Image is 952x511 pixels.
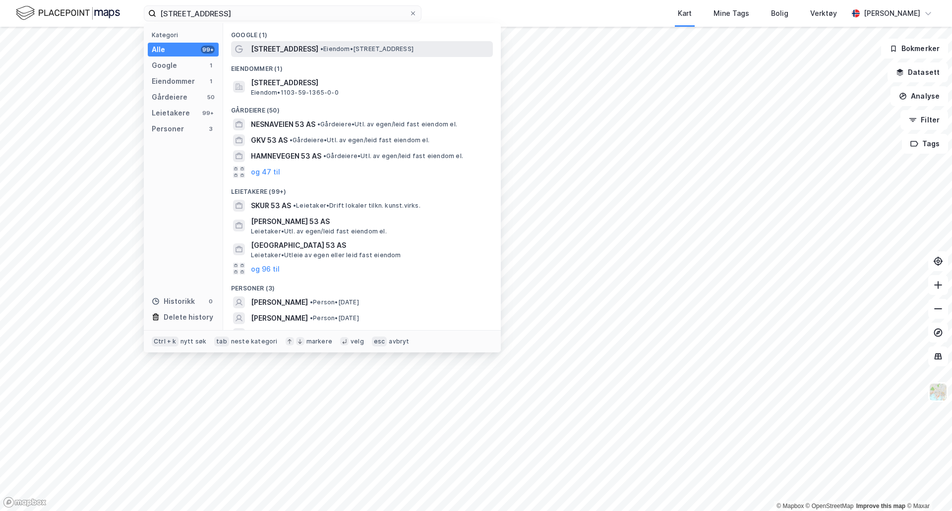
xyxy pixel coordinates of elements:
[152,295,195,307] div: Historikk
[207,297,215,305] div: 0
[881,39,948,58] button: Bokmerker
[152,337,178,346] div: Ctrl + k
[214,337,229,346] div: tab
[152,75,195,87] div: Eiendommer
[317,120,320,128] span: •
[776,503,804,510] a: Mapbox
[891,86,948,106] button: Analyse
[310,314,313,322] span: •
[156,6,409,21] input: Søk på adresse, matrikkel, gårdeiere, leietakere eller personer
[771,7,788,19] div: Bolig
[323,152,463,160] span: Gårdeiere • Utl. av egen/leid fast eiendom el.
[389,338,409,345] div: avbryt
[201,46,215,54] div: 99+
[290,136,293,144] span: •
[856,503,905,510] a: Improve this map
[180,338,207,345] div: nytt søk
[152,91,187,103] div: Gårdeiere
[207,77,215,85] div: 1
[888,62,948,82] button: Datasett
[317,120,457,128] span: Gårdeiere • Utl. av egen/leid fast eiendom el.
[251,43,318,55] span: [STREET_ADDRESS]
[251,77,489,89] span: [STREET_ADDRESS]
[251,150,321,162] span: HAMNEVEGEN 53 AS
[152,107,190,119] div: Leietakere
[152,123,184,135] div: Personer
[152,31,219,39] div: Kategori
[251,296,308,308] span: [PERSON_NAME]
[306,338,332,345] div: markere
[810,7,837,19] div: Verktøy
[310,314,359,322] span: Person • [DATE]
[806,503,854,510] a: OpenStreetMap
[251,239,489,251] span: [GEOGRAPHIC_DATA] 53 AS
[207,93,215,101] div: 50
[223,23,501,41] div: Google (1)
[902,463,952,511] div: Kontrollprogram for chat
[223,99,501,116] div: Gårdeiere (50)
[251,251,401,259] span: Leietaker • Utleie av egen eller leid fast eiendom
[251,166,280,178] button: og 47 til
[251,227,387,235] span: Leietaker • Utl. av egen/leid fast eiendom el.
[902,134,948,154] button: Tags
[251,134,288,146] span: GKV 53 AS
[310,298,313,306] span: •
[929,383,948,401] img: Z
[231,338,278,345] div: neste kategori
[207,125,215,133] div: 3
[323,152,326,160] span: •
[251,216,489,227] span: [PERSON_NAME] 53 AS
[678,7,692,19] div: Kart
[251,263,280,275] button: og 96 til
[223,57,501,75] div: Eiendommer (1)
[293,202,420,210] span: Leietaker • Drift lokaler tilkn. kunst.virks.
[152,44,165,56] div: Alle
[290,136,429,144] span: Gårdeiere • Utl. av egen/leid fast eiendom el.
[16,4,120,22] img: logo.f888ab2527a4732fd821a326f86c7f29.svg
[320,45,323,53] span: •
[251,200,291,212] span: SKUR 53 AS
[320,45,414,53] span: Eiendom • [STREET_ADDRESS]
[293,202,296,209] span: •
[714,7,749,19] div: Mine Tags
[3,497,47,508] a: Mapbox homepage
[251,89,339,97] span: Eiendom • 1103-59-1365-0-0
[223,277,501,294] div: Personer (3)
[152,59,177,71] div: Google
[864,7,920,19] div: [PERSON_NAME]
[251,118,315,130] span: NESNAVEIEN 53 AS
[223,180,501,198] div: Leietakere (99+)
[902,463,952,511] iframe: Chat Widget
[310,298,359,306] span: Person • [DATE]
[201,109,215,117] div: 99+
[251,328,308,340] span: [PERSON_NAME]
[251,312,308,324] span: [PERSON_NAME]
[164,311,213,323] div: Delete history
[900,110,948,130] button: Filter
[207,61,215,69] div: 1
[351,338,364,345] div: velg
[372,337,387,346] div: esc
